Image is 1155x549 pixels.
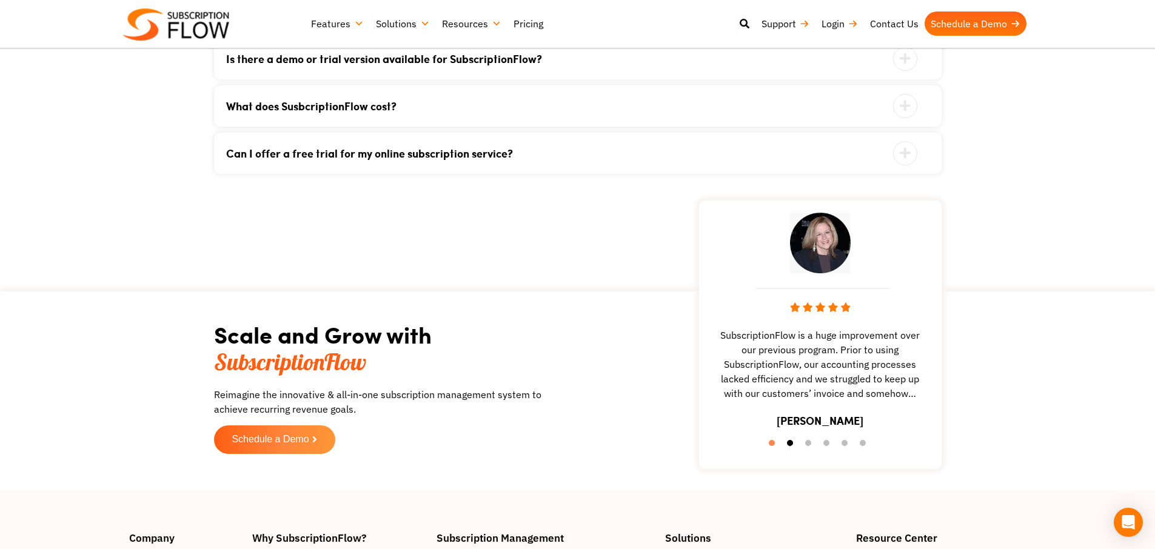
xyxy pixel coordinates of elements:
[856,533,1026,543] h4: Resource Center
[232,434,309,445] span: Schedule a Demo
[370,12,436,36] a: Solutions
[1114,508,1143,537] div: Open Intercom Messenger
[214,347,366,376] span: SubscriptionFlow
[123,8,229,41] img: Subscriptionflow
[437,533,654,543] h4: Subscription Management
[790,213,851,273] img: testimonial
[864,12,925,36] a: Contact Us
[507,12,549,36] a: Pricing
[305,12,370,36] a: Features
[226,101,899,111] a: What does SusbcriptionFlow cost?
[214,425,335,454] a: Schedule a Demo
[755,12,815,36] a: Support
[226,53,899,64] a: Is there a demo or trial version available for SubscriptionFlow?
[860,440,872,452] button: 6 of 6
[805,440,817,452] button: 3 of 6
[226,148,899,159] a: Can I offer a free trial for my online subscription service?
[823,440,835,452] button: 4 of 6
[842,440,854,452] button: 5 of 6
[790,302,851,312] img: stars
[214,387,547,416] p: Reimagine the innovative & all-in-one subscription management system to achieve recurring revenue...
[815,12,864,36] a: Login
[705,328,936,401] span: SubscriptionFlow is a huge improvement over our previous program. Prior to using SubscriptionFlow...
[925,12,1026,36] a: Schedule a Demo
[665,533,844,543] h4: Solutions
[436,12,507,36] a: Resources
[769,440,781,452] button: 1 of 6
[787,440,799,452] button: 2 of 6
[214,322,547,375] h2: Scale and Grow with
[777,413,863,429] h3: [PERSON_NAME]
[252,533,424,543] h4: Why SubscriptionFlow?
[129,533,241,543] h4: Company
